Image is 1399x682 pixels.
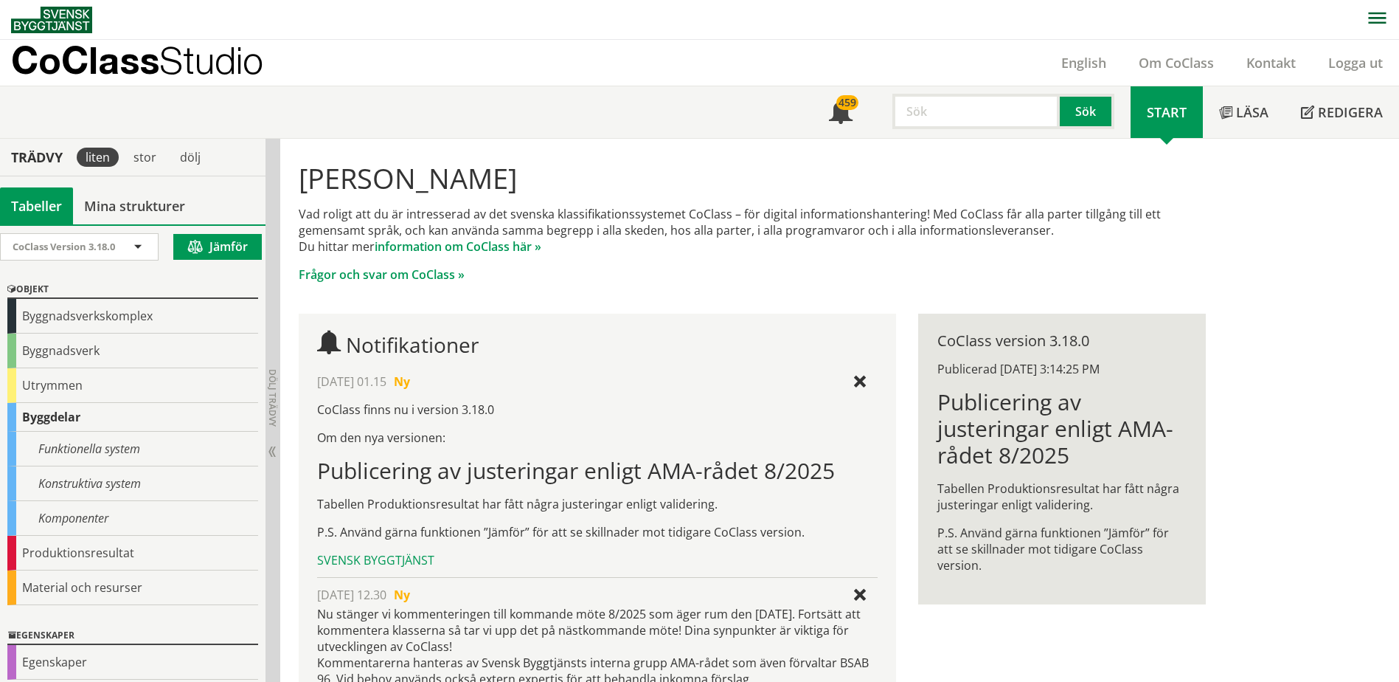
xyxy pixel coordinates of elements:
div: Publicerad [DATE] 3:14:25 PM [937,361,1186,377]
span: Notifikationer [346,331,479,359]
a: information om CoClass här » [375,238,541,255]
a: CoClassStudio [11,40,295,86]
p: CoClass finns nu i version 3.18.0 [317,402,877,418]
p: P.S. Använd gärna funktionen ”Jämför” för att se skillnader mot tidigare CoClass version. [937,525,1186,573]
span: Notifikationer [829,102,853,125]
span: Ny [394,587,410,603]
img: Svensk Byggtjänst [11,7,92,33]
a: Läsa [1203,86,1285,138]
a: Logga ut [1312,54,1399,72]
div: Material och resurser [7,571,258,605]
h1: Publicering av justeringar enligt AMA-rådet 8/2025 [937,389,1186,469]
span: CoClass Version 3.18.0 [13,240,115,253]
div: Trädvy [3,149,71,165]
h1: Publicering av justeringar enligt AMA-rådet 8/2025 [317,458,877,484]
a: Start [1131,86,1203,138]
p: Vad roligt att du är intresserad av det svenska klassifikationssystemet CoClass – för digital inf... [299,206,1205,255]
p: Tabellen Produktionsresultat har fått några justeringar enligt validering. [937,480,1186,513]
span: Dölj trädvy [266,369,279,427]
div: Byggnadsverk [7,334,258,368]
div: stor [125,148,165,167]
div: Egenskaper [7,645,258,680]
div: Objekt [7,281,258,299]
a: Om CoClass [1122,54,1230,72]
input: Sök [892,94,1060,129]
p: Tabellen Produktionsresultat har fått några justeringar enligt validering. [317,496,877,512]
span: [DATE] 01.15 [317,373,386,390]
div: 459 [836,95,858,110]
a: Mina strukturer [73,187,196,224]
div: Byggdelar [7,403,258,432]
div: CoClass version 3.18.0 [937,333,1186,349]
span: [DATE] 12.30 [317,587,386,603]
p: Om den nya versionen: [317,430,877,446]
div: Byggnadsverkskomplex [7,299,258,334]
div: Komponenter [7,501,258,536]
span: Studio [159,38,263,82]
a: 459 [813,86,869,138]
span: Läsa [1236,103,1268,121]
a: English [1045,54,1122,72]
p: P.S. Använd gärna funktionen ”Jämför” för att se skillnader mot tidigare CoClass version. [317,524,877,540]
div: Svensk Byggtjänst [317,552,877,568]
div: Egenskaper [7,627,258,645]
div: dölj [171,148,209,167]
div: liten [77,148,119,167]
div: Utrymmen [7,368,258,403]
span: Start [1147,103,1187,121]
div: Konstruktiva system [7,466,258,501]
h1: [PERSON_NAME] [299,162,1205,194]
a: Redigera [1285,86,1399,138]
a: Kontakt [1230,54,1312,72]
div: Produktionsresultat [7,536,258,571]
span: Ny [394,373,410,390]
button: Jämför [173,234,262,260]
div: Funktionella system [7,432,258,466]
button: Sök [1060,94,1114,129]
p: CoClass [11,52,263,69]
a: Frågor och svar om CoClass » [299,266,465,283]
span: Redigera [1318,103,1383,121]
